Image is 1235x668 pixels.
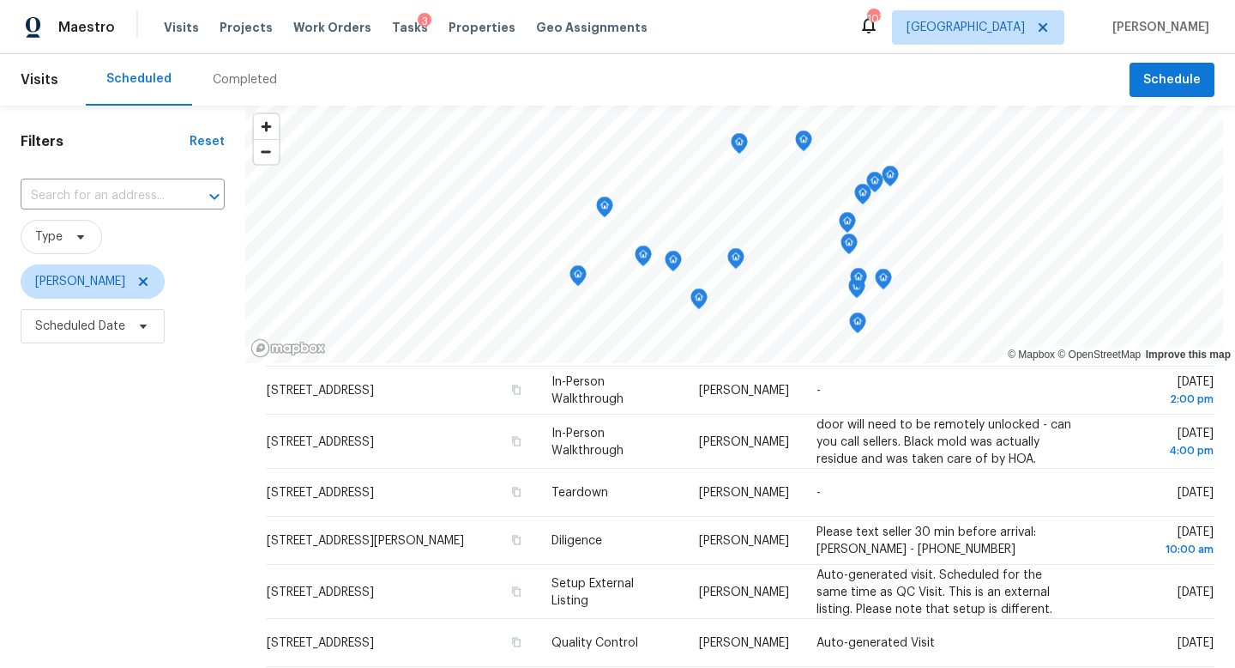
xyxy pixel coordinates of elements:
[1178,487,1214,499] span: [DATE]
[509,433,524,448] button: Copy Address
[21,183,177,210] input: Search for an address...
[1101,541,1214,558] div: 10:00 am
[699,586,789,598] span: [PERSON_NAME]
[699,487,789,499] span: [PERSON_NAME]
[509,635,524,650] button: Copy Address
[245,106,1223,363] canvas: Map
[509,532,524,548] button: Copy Address
[58,19,115,36] span: Maestro
[418,13,431,30] div: 3
[699,385,789,397] span: [PERSON_NAME]
[699,535,789,547] span: [PERSON_NAME]
[795,131,812,157] div: Map marker
[35,318,125,335] span: Scheduled Date
[635,246,652,272] div: Map marker
[190,133,225,150] div: Reset
[250,338,326,358] a: Mapbox homepage
[867,10,879,27] div: 107
[551,637,638,649] span: Quality Control
[866,172,883,198] div: Map marker
[850,268,867,295] div: Map marker
[220,19,273,36] span: Projects
[1101,441,1214,458] div: 4:00 pm
[816,637,935,649] span: Auto-generated Visit
[551,577,634,606] span: Setup External Listing
[839,212,856,239] div: Map marker
[840,234,858,260] div: Map marker
[849,313,866,339] div: Map marker
[1143,70,1201,91] span: Schedule
[202,185,226,209] button: Open
[854,184,871,210] div: Map marker
[21,61,58,99] span: Visits
[267,435,374,447] span: [STREET_ADDRESS]
[551,487,608,499] span: Teardown
[254,139,279,164] button: Zoom out
[106,70,172,88] div: Scheduled
[509,583,524,598] button: Copy Address
[551,376,624,405] span: In-Person Walkthrough
[293,19,371,36] span: Work Orders
[816,385,821,397] span: -
[569,265,587,292] div: Map marker
[816,526,1036,556] span: Please text seller 30 min before arrival: [PERSON_NAME] - [PHONE_NUMBER]
[1101,526,1214,558] span: [DATE]
[731,133,748,160] div: Map marker
[509,484,524,500] button: Copy Address
[267,487,374,499] span: [STREET_ADDRESS]
[816,418,1071,465] span: door will need to be remotely unlocked - can you call sellers. Black mold was actually residue an...
[267,637,374,649] span: [STREET_ADDRESS]
[596,197,613,223] div: Map marker
[816,568,1052,615] span: Auto-generated visit. Scheduled for the same time as QC Visit. This is an external listing. Pleas...
[1101,376,1214,408] span: [DATE]
[267,385,374,397] span: [STREET_ADDRESS]
[536,19,648,36] span: Geo Assignments
[551,427,624,456] span: In-Person Walkthrough
[1178,586,1214,598] span: [DATE]
[907,19,1025,36] span: [GEOGRAPHIC_DATA]
[213,71,277,88] div: Completed
[1101,391,1214,408] div: 2:00 pm
[882,166,899,192] div: Map marker
[267,586,374,598] span: [STREET_ADDRESS]
[35,273,125,290] span: [PERSON_NAME]
[21,133,190,150] h1: Filters
[35,228,63,246] span: Type
[1130,63,1214,98] button: Schedule
[267,535,464,547] span: [STREET_ADDRESS][PERSON_NAME]
[509,382,524,398] button: Copy Address
[254,114,279,139] button: Zoom in
[1146,349,1231,361] a: Improve this map
[1105,19,1209,36] span: [PERSON_NAME]
[848,277,865,304] div: Map marker
[449,19,515,36] span: Properties
[551,535,602,547] span: Diligence
[727,248,744,275] div: Map marker
[816,487,821,499] span: -
[875,269,892,295] div: Map marker
[699,637,789,649] span: [PERSON_NAME]
[665,251,682,277] div: Map marker
[1008,349,1055,361] a: Mapbox
[1057,349,1141,361] a: OpenStreetMap
[699,435,789,447] span: [PERSON_NAME]
[1101,427,1214,458] span: [DATE]
[1178,637,1214,649] span: [DATE]
[392,21,428,33] span: Tasks
[690,288,708,315] div: Map marker
[254,140,279,164] span: Zoom out
[164,19,199,36] span: Visits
